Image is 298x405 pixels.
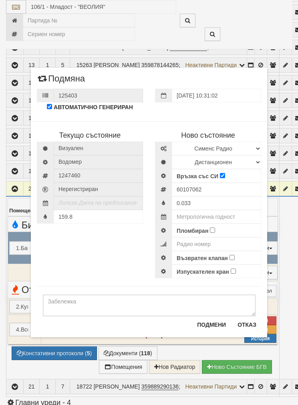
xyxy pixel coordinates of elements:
input: Номер на протокол [54,89,143,102]
span: Водомер [54,155,143,169]
span: Нерегистриран [54,183,143,196]
h4: Текущо състояние [37,132,143,140]
button: Отказ [233,318,261,331]
input: Последно показание [54,210,143,224]
input: Радио номер [172,237,261,251]
button: Подмени [192,318,231,331]
input: Сериен номер [172,183,261,196]
label: Връзка със СИ [177,172,218,180]
span: Сериен номер [54,169,143,183]
span: Визуален [54,142,143,155]
input: Дата на подмяна [172,89,261,102]
input: Начално показание [172,196,261,210]
label: Изпускателен кран [177,268,229,276]
input: Пломбиран [210,228,215,233]
select: Марка и Модел [172,142,261,155]
input: Метрологична годност [172,210,261,224]
label: Възвратен клапан [177,254,228,262]
i: Липсва Дата на предписание [58,199,137,206]
label: АВТОМАТИЧНО ГЕНЕРИРАН [54,103,133,111]
input: Изпускателен кран [231,269,236,274]
input: Възвратен клапан [230,255,235,260]
label: Пломбиран [177,227,208,235]
input: Връзка със СИ [220,173,225,178]
span: Подмяна [37,74,85,89]
h4: Ново състояние [155,132,261,140]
